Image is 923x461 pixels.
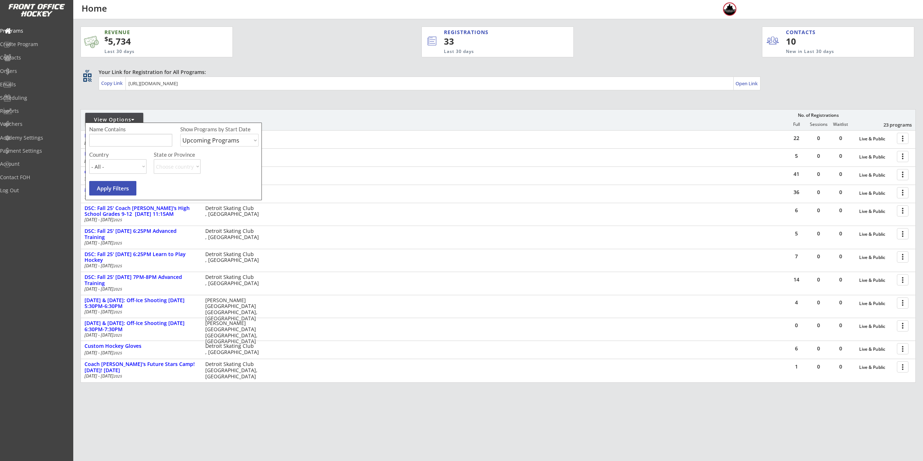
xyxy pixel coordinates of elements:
em: 2025 [114,350,122,355]
div: Live & Public [859,324,893,329]
div: 0 [808,231,829,236]
div: Last 30 days [104,49,197,55]
div: 10 [786,35,831,48]
div: 0 [808,153,829,159]
div: DSC: Fall 25' [DATE] 6:25PM Advanced Training [85,228,198,240]
div: Live & Public [859,173,893,178]
div: [DATE] - [DATE] [85,351,195,355]
button: more_vert [897,343,908,354]
em: 2025 [114,217,122,222]
div: [DATE] - [DATE] [85,333,195,337]
div: 0 [830,277,852,282]
button: more_vert [897,151,908,162]
div: Open Link [735,81,758,87]
div: [DATE] - [DATE] [85,264,195,268]
div: 7 [786,254,807,259]
div: 0 [830,300,852,305]
div: [DATE] - [DATE] [85,159,195,163]
div: 6U Future Stars [DATE]-[DATE] [85,169,198,175]
button: more_vert [897,169,908,180]
button: more_vert [897,320,908,332]
div: Sep [DATE] [85,195,195,199]
div: 0 [830,136,852,141]
div: Detroit Skating Club , [GEOGRAPHIC_DATA] [205,274,262,287]
em: 2025 [114,374,122,379]
div: 0 [808,346,829,351]
div: Coach [PERSON_NAME]'s Future Stars Camp! [DATE]! [DATE] [85,361,198,374]
div: Country [89,152,147,157]
div: [DATE] - [DATE] [85,218,195,222]
div: 41 [786,172,807,177]
div: Live & Public [859,365,893,370]
div: Live & Public [859,191,893,196]
div: 0 [808,136,829,141]
div: 14 [786,277,807,282]
div: 0 [808,364,829,369]
div: Detroit Skating Club , [GEOGRAPHIC_DATA] [205,205,262,218]
div: 4 [786,300,807,305]
div: 0 [830,208,852,213]
div: 0 [830,254,852,259]
div: Detroit Skating Club , [GEOGRAPHIC_DATA] [205,251,262,264]
div: 5 [786,153,807,159]
div: 5,734 [104,35,210,48]
div: Full [786,122,807,127]
div: Copy Link [101,80,124,86]
div: State or Province [154,152,257,157]
div: Live & Public [859,278,893,283]
div: 36 [786,190,807,195]
div: [PERSON_NAME][GEOGRAPHIC_DATA] [GEOGRAPHIC_DATA], [GEOGRAPHIC_DATA] [205,320,262,345]
em: 2025 [114,309,122,314]
div: Detroit Skating Club , [GEOGRAPHIC_DATA] [205,228,262,240]
div: Live & Public [859,136,893,141]
a: Open Link [735,78,758,89]
div: 33 [444,35,549,48]
div: Detroit Skating Club [GEOGRAPHIC_DATA], [GEOGRAPHIC_DATA] [205,361,262,379]
div: 0 [830,364,852,369]
div: DSC: Fall 25' [DATE] 7PM-8PM Advanced Training [85,274,198,287]
button: more_vert [897,297,908,309]
div: 0 [808,172,829,177]
button: more_vert [897,228,908,239]
div: Live & Public [859,209,893,214]
div: Live & Public [859,255,893,260]
div: [DATE] & [DATE]: Off-Ice Shooting [DATE] 5:30PM-6:30PM [85,297,198,310]
div: Live & Public [859,301,893,306]
div: View Options [85,116,143,123]
div: Sep [DATE] [85,177,195,181]
div: New in Last 30 days [786,49,880,55]
div: CONTACTS [786,29,819,36]
div: DSC: Fall 25' [DATE] 5:10PM [85,133,198,139]
div: [DATE] - [DATE] [85,140,195,145]
div: Live & Public [859,347,893,352]
div: Show Programs by Start Date [180,127,257,132]
div: 0 [830,172,852,177]
button: more_vert [897,361,908,372]
div: 8U Future Stars [DATE]-[DATE] [85,187,198,193]
div: [PERSON_NAME][GEOGRAPHIC_DATA] [GEOGRAPHIC_DATA], [GEOGRAPHIC_DATA] [205,297,262,322]
div: 0 [808,254,829,259]
div: 6 [786,208,807,213]
div: DSC: Fall 25' [DATE] 5:10PM [85,151,198,157]
div: 0 [808,190,829,195]
div: Custom Hockey Gloves [85,343,198,349]
div: 0 [830,231,852,236]
div: [DATE] - [DATE] [85,287,195,291]
div: 0 [808,323,829,328]
div: 22 [786,136,807,141]
div: [DATE] - [DATE] [85,310,195,314]
button: more_vert [897,274,908,285]
div: Name Contains [89,127,147,132]
div: REGISTRATIONS [444,29,540,36]
em: 2025 [114,287,122,292]
div: 0 [808,300,829,305]
div: 0 [786,323,807,328]
div: 0 [830,323,852,328]
div: 6 [786,346,807,351]
div: DSC: Fall 25' Coach [PERSON_NAME]'s High School Grades 9-12 [DATE] 11:15AM [85,205,198,218]
sup: $ [104,34,108,43]
em: 2025 [114,333,122,338]
div: REVENUE [104,29,197,36]
div: DSC: Fall 25' [DATE] 6:25PM Learn to Play Hockey [85,251,198,264]
div: 23 programs [874,122,912,128]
